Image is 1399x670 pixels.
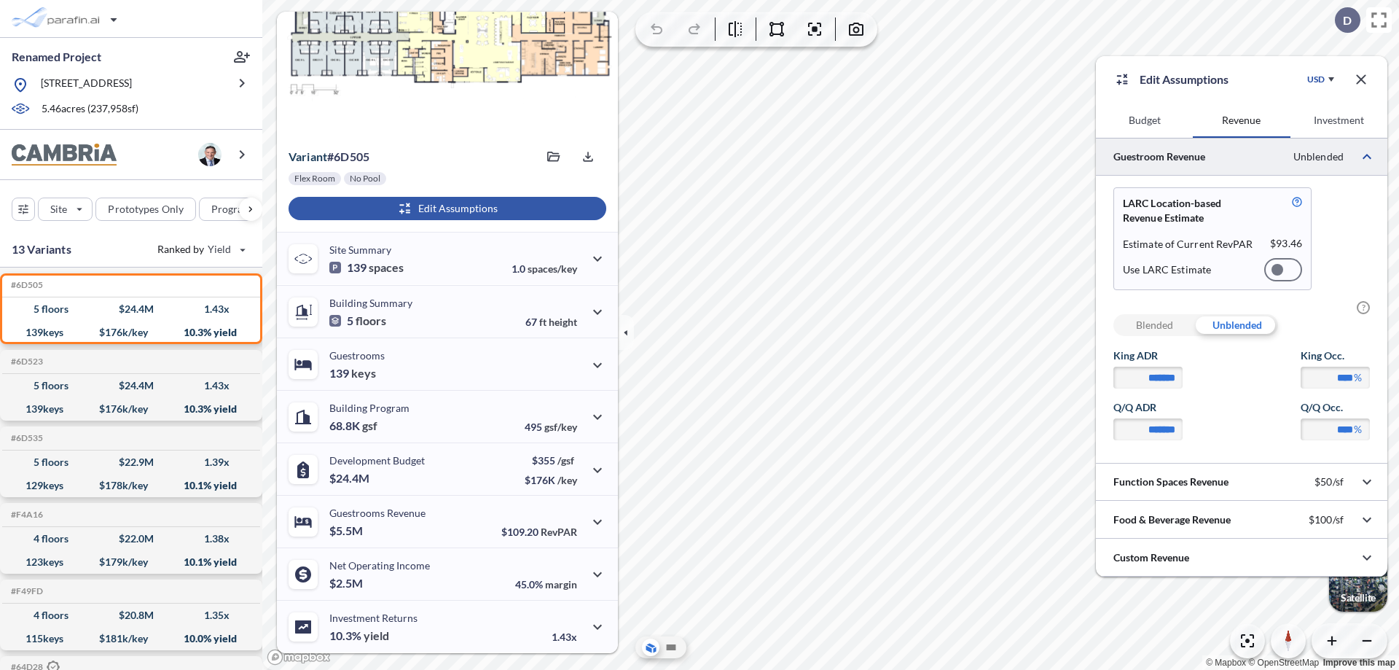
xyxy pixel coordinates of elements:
a: Mapbox homepage [267,649,331,666]
span: yield [364,628,389,643]
p: $ 93.46 [1270,237,1302,252]
h5: Click to copy the code [8,586,43,596]
label: King Occ. [1301,348,1370,363]
p: $176K [525,474,577,486]
p: 5.46 acres ( 237,958 sf) [42,101,138,117]
p: 1.43x [552,631,577,643]
span: spaces/key [528,262,577,275]
span: keys [351,366,376,381]
span: Variant [289,149,327,163]
p: $50/sf [1314,475,1344,488]
p: 139 [329,260,404,275]
div: Unblended [1196,314,1278,336]
p: Estimate of Current RevPAR [1123,237,1253,252]
button: Investment [1290,103,1387,138]
p: Flex Room [294,173,335,184]
button: Budget [1096,103,1193,138]
div: Blended [1113,314,1196,336]
a: Mapbox [1206,658,1246,668]
img: user logo [198,143,222,166]
label: King ADR [1113,348,1183,363]
h5: Click to copy the code [8,357,43,367]
span: Yield [208,242,232,257]
p: 139 [329,366,376,381]
p: 495 [525,421,577,433]
button: Site [38,198,93,221]
p: Program [211,202,252,217]
p: $5.5M [329,523,365,538]
button: Ranked by Yield [146,238,255,261]
p: Guestrooms Revenue [329,507,426,519]
p: No Pool [350,173,380,184]
h5: Click to copy the code [8,433,43,443]
span: gsf/key [544,421,577,433]
button: Switcher ImageSatellite [1329,553,1387,612]
p: Guestrooms [329,349,385,362]
span: /key [557,474,577,486]
p: Development Budget [329,454,425,467]
p: 13 Variants [12,241,71,258]
h5: Click to copy the code [8,280,43,290]
span: RevPAR [541,526,577,538]
span: floors [356,313,386,328]
p: $109.20 [501,526,577,538]
img: Switcher Image [1329,553,1387,612]
img: BrandImage [12,144,117,166]
button: Revenue [1193,103,1290,138]
a: OpenStreetMap [1248,658,1319,668]
p: Site [50,202,67,217]
p: 5 [329,313,386,328]
div: USD [1307,74,1325,85]
p: Use LARC Estimate [1123,263,1211,276]
p: Investment Returns [329,612,418,624]
p: Satellite [1341,592,1376,604]
p: Building Program [329,402,409,414]
p: 68.8K [329,418,377,433]
p: 10.3% [329,628,389,643]
h5: Click to copy the code [8,510,43,520]
p: D [1343,14,1352,27]
p: 67 [525,316,577,328]
label: % [1354,422,1362,437]
p: Custom Revenue [1113,550,1189,565]
p: Building Summary [329,297,412,309]
span: ? [1357,301,1370,314]
p: 1.0 [512,262,577,275]
p: $100/sf [1309,513,1344,526]
button: Program [199,198,278,221]
p: Prototypes Only [108,202,184,217]
span: margin [545,578,577,591]
p: [STREET_ADDRESS] [41,76,132,94]
button: Edit Assumptions [289,197,606,220]
p: $24.4M [329,471,372,486]
label: Q/Q ADR [1113,400,1183,415]
label: % [1354,370,1362,385]
p: # 6d505 [289,149,369,164]
a: Improve this map [1323,658,1395,668]
button: Site Plan [662,639,680,656]
button: Aerial View [642,639,659,656]
p: 45.0% [515,578,577,591]
span: /gsf [557,454,574,467]
p: Site Summary [329,244,391,256]
span: gsf [362,418,377,433]
p: $2.5M [329,576,365,591]
p: Function Spaces Revenue [1113,475,1228,489]
span: ft [539,316,546,328]
p: $355 [525,454,577,467]
p: Edit Assumptions [1140,71,1228,88]
p: Net Operating Income [329,559,430,572]
p: Renamed Project [12,49,101,65]
p: LARC Location-based Revenue Estimate [1123,196,1258,225]
button: Prototypes Only [95,198,196,221]
span: spaces [369,260,404,275]
p: Food & Beverage Revenue [1113,513,1231,527]
span: height [549,316,577,328]
label: Q/Q Occ. [1301,400,1370,415]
